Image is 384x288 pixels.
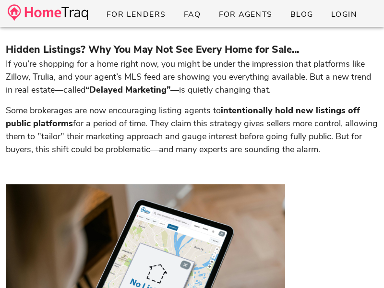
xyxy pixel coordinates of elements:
p: If you’re shopping for a home right now, you might be under the impression that platforms like Zi... [6,58,378,96]
span: Login [331,9,357,20]
a: Blog [282,6,321,23]
img: desktop-logo.34a1112.png [8,4,88,21]
strong: “Delayed Marketing” [85,84,170,96]
p: Some brokerages are now encouraging listing agents to for a period of time. They claim this strat... [6,104,378,156]
strong: intentionally hold new listings off public platforms [6,105,360,129]
span: For Lenders [106,9,166,20]
span: FAQ [183,9,201,20]
a: For Lenders [98,6,174,23]
span: For Agents [218,9,272,20]
h3: Hidden Listings? Why You May Not See Every Home for Sale... [6,42,378,58]
a: For Agents [210,6,280,23]
a: FAQ [176,6,209,23]
span: Blog [290,9,313,20]
iframe: Chat Widget [336,242,384,288]
a: Login [323,6,365,23]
